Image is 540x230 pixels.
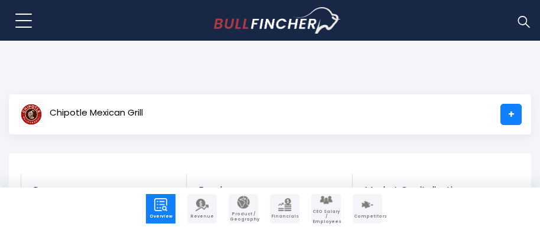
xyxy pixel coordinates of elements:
[188,214,216,219] span: Revenue
[187,174,352,216] a: Employees
[187,194,217,224] a: Company Revenue
[19,102,44,127] img: CMG logo
[365,185,506,196] span: Market Capitalization
[199,185,340,196] span: Employees
[500,104,522,125] a: +
[214,7,341,34] img: bullfincher logo
[33,185,174,196] span: Revenue
[50,108,143,118] span: Chipotle Mexican Grill
[21,174,186,216] a: Revenue
[147,214,174,219] span: Overview
[146,194,175,224] a: Company Overview
[229,194,258,224] a: Company Product/Geography
[18,104,144,125] a: Chipotle Mexican Grill
[270,194,300,224] a: Company Financials
[353,174,518,216] a: Market Capitalization
[311,194,341,224] a: Company Employees
[214,7,341,34] a: Go to homepage
[313,209,340,224] span: CEO Salary / Employees
[230,212,257,222] span: Product / Geography
[353,194,382,224] a: Company Competitors
[354,214,381,219] span: Competitors
[271,214,298,219] span: Financials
